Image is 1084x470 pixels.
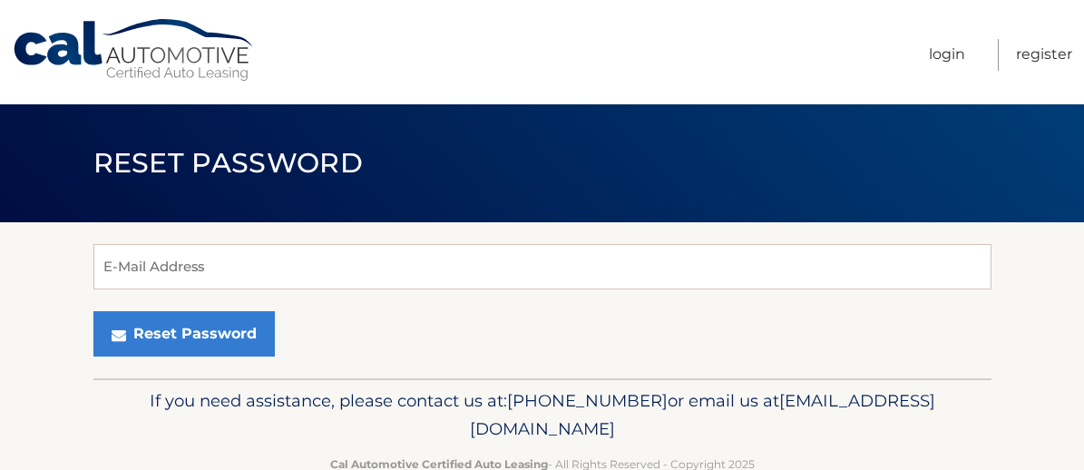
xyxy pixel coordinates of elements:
[93,244,991,289] input: E-Mail Address
[507,390,668,411] span: [PHONE_NUMBER]
[93,146,363,180] span: Reset Password
[12,18,257,83] a: Cal Automotive
[93,311,275,357] button: Reset Password
[1016,39,1072,71] a: Register
[929,39,965,71] a: Login
[105,387,980,445] p: If you need assistance, please contact us at: or email us at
